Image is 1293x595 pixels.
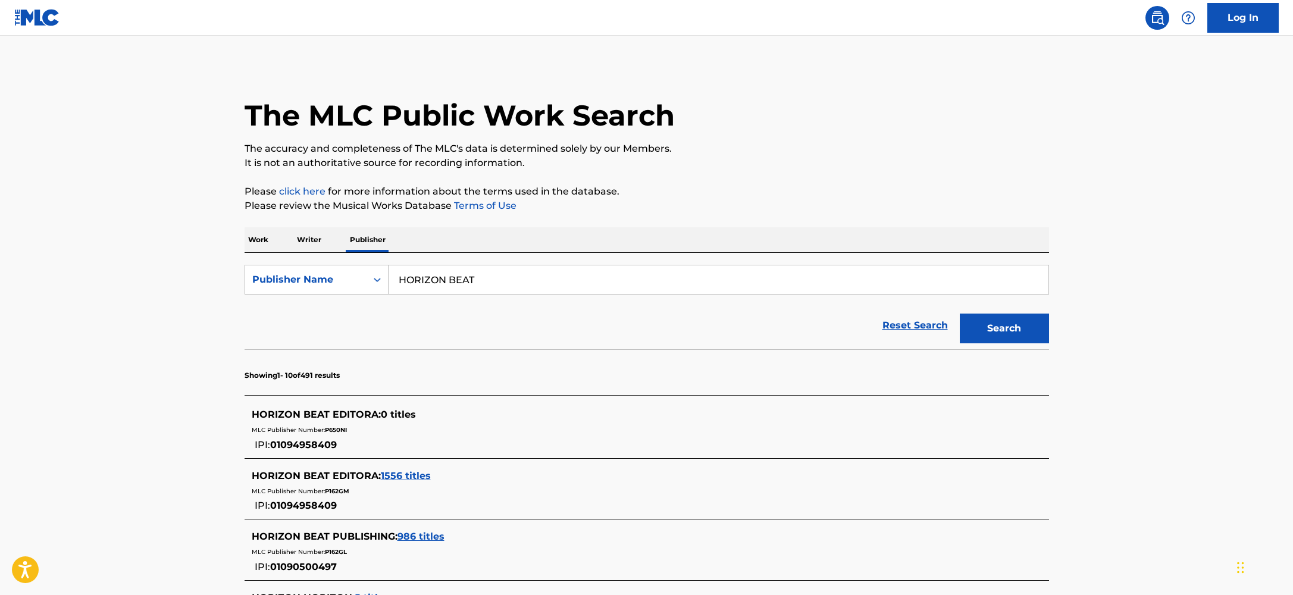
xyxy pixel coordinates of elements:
[1181,11,1195,25] img: help
[1176,6,1200,30] div: Help
[270,500,337,511] span: 01094958409
[252,409,381,420] span: HORIZON BEAT EDITORA :
[293,227,325,252] p: Writer
[255,439,270,450] span: IPI:
[1150,11,1164,25] img: search
[270,561,337,572] span: 01090500497
[279,186,325,197] a: click here
[245,227,272,252] p: Work
[245,184,1049,199] p: Please for more information about the terms used in the database.
[346,227,389,252] p: Publisher
[1145,6,1169,30] a: Public Search
[245,199,1049,213] p: Please review the Musical Works Database
[255,561,270,572] span: IPI:
[397,531,444,542] span: 986 titles
[270,439,337,450] span: 01094958409
[245,265,1049,349] form: Search Form
[245,98,675,133] h1: The MLC Public Work Search
[1207,3,1279,33] a: Log In
[14,9,60,26] img: MLC Logo
[1237,550,1244,585] div: Drag
[252,470,381,481] span: HORIZON BEAT EDITORA :
[452,200,516,211] a: Terms of Use
[325,548,347,556] span: P162GL
[252,426,325,434] span: MLC Publisher Number:
[960,314,1049,343] button: Search
[381,409,416,420] span: 0 titles
[252,487,325,495] span: MLC Publisher Number:
[245,142,1049,156] p: The accuracy and completeness of The MLC's data is determined solely by our Members.
[252,548,325,556] span: MLC Publisher Number:
[381,470,431,481] span: 1556 titles
[252,531,397,542] span: HORIZON BEAT PUBLISHING :
[1233,538,1293,595] iframe: Chat Widget
[325,487,349,495] span: P162GM
[325,426,347,434] span: P650NI
[876,312,954,339] a: Reset Search
[245,156,1049,170] p: It is not an authoritative source for recording information.
[255,500,270,511] span: IPI:
[245,370,340,381] p: Showing 1 - 10 of 491 results
[252,273,359,287] div: Publisher Name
